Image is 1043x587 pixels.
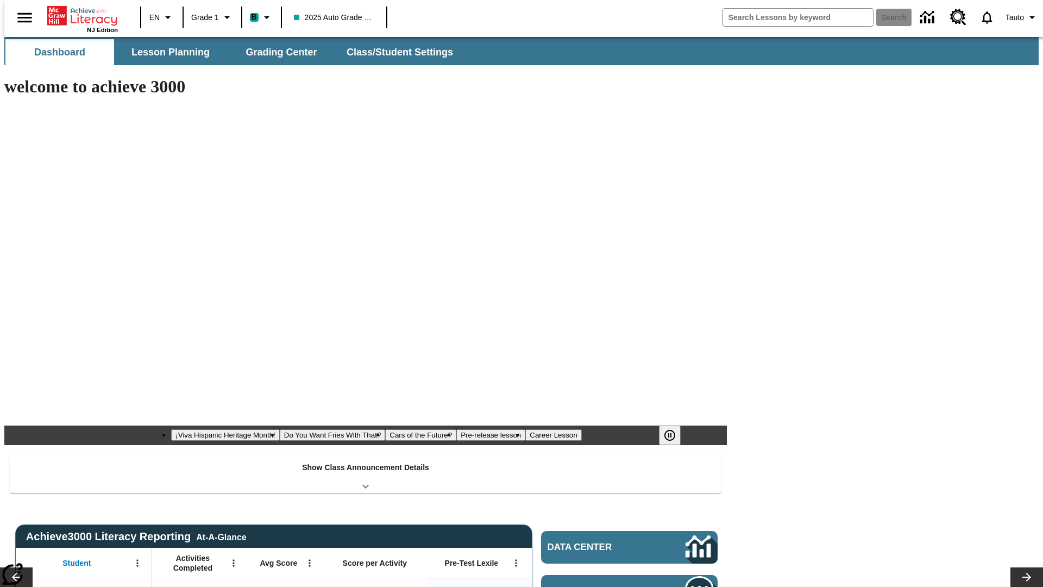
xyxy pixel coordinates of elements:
[508,555,524,571] button: Open Menu
[1006,12,1024,23] span: Tauto
[196,530,246,542] div: At-A-Glance
[659,426,692,445] div: Pause
[144,8,179,27] button: Language: EN, Select a language
[4,39,463,65] div: SubNavbar
[9,2,41,34] button: Open side menu
[157,553,229,573] span: Activities Completed
[171,429,279,441] button: Slide 1 ¡Viva Hispanic Heritage Month!
[385,429,456,441] button: Slide 3 Cars of the Future?
[26,530,247,543] span: Achieve3000 Literacy Reporting
[525,429,581,441] button: Slide 5 Career Lesson
[227,39,336,65] button: Grading Center
[129,555,146,571] button: Open Menu
[1001,8,1043,27] button: Profile/Settings
[225,555,242,571] button: Open Menu
[246,8,278,27] button: Boost Class color is teal. Change class color
[116,39,225,65] button: Lesson Planning
[187,8,238,27] button: Grade: Grade 1, Select a grade
[338,39,462,65] button: Class/Student Settings
[973,3,1001,32] a: Notifications
[280,429,386,441] button: Slide 2 Do You Want Fries With That?
[541,531,718,564] a: Data Center
[723,9,873,26] input: search field
[4,77,727,97] h1: welcome to achieve 3000
[1010,567,1043,587] button: Lesson carousel, Next
[301,555,318,571] button: Open Menu
[294,12,374,23] span: 2025 Auto Grade 1 A
[62,558,91,568] span: Student
[47,5,118,27] a: Home
[343,558,407,568] span: Score per Activity
[944,3,973,32] a: Resource Center, Will open in new tab
[659,426,681,445] button: Pause
[260,558,297,568] span: Avg Score
[914,3,944,33] a: Data Center
[149,12,160,23] span: EN
[548,542,649,553] span: Data Center
[302,462,429,473] p: Show Class Announcement Details
[191,12,219,23] span: Grade 1
[87,27,118,33] span: NJ Edition
[47,4,118,33] div: Home
[5,39,114,65] button: Dashboard
[10,455,721,493] div: Show Class Announcement Details
[252,10,257,24] span: B
[4,37,1039,65] div: SubNavbar
[456,429,525,441] button: Slide 4 Pre-release lesson
[445,558,499,568] span: Pre-Test Lexile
